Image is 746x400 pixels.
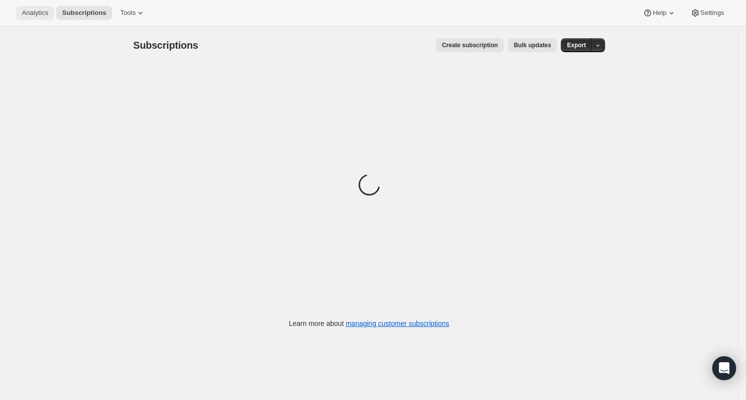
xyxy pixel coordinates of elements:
span: Tools [120,9,136,17]
button: Subscriptions [56,6,112,20]
span: Settings [700,9,724,17]
span: Bulk updates [514,41,551,49]
button: Bulk updates [508,38,557,52]
span: Analytics [22,9,48,17]
span: Help [653,9,666,17]
button: Analytics [16,6,54,20]
div: Open Intercom Messenger [712,356,736,380]
button: Create subscription [436,38,504,52]
p: Learn more about [289,319,449,328]
span: Subscriptions [62,9,106,17]
span: Create subscription [442,41,498,49]
button: Tools [114,6,151,20]
button: Settings [684,6,730,20]
button: Help [637,6,682,20]
span: Subscriptions [134,40,199,51]
span: Export [567,41,586,49]
a: managing customer subscriptions [345,320,449,327]
button: Export [561,38,592,52]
